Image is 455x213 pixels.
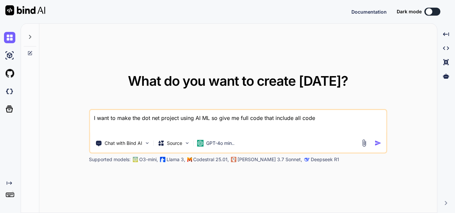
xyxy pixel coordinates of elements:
[160,157,165,162] img: Llama2
[351,8,387,15] button: Documentation
[311,156,339,163] p: Deepseek R1
[4,32,15,43] img: chat
[197,140,204,147] img: GPT-4o mini
[397,8,422,15] span: Dark mode
[351,9,387,15] span: Documentation
[89,156,131,163] p: Supported models:
[231,157,236,162] img: claude
[187,157,192,162] img: Mistral-AI
[360,139,368,147] img: attachment
[133,157,138,162] img: GPT-4
[4,50,15,61] img: ai-studio
[144,140,150,146] img: Pick Tools
[167,156,185,163] p: Llama 3,
[4,86,15,97] img: darkCloudIdeIcon
[184,140,190,146] img: Pick Models
[139,156,158,163] p: O3-mini,
[237,156,302,163] p: [PERSON_NAME] 3.7 Sonnet,
[374,140,381,147] img: icon
[193,156,229,163] p: Codestral 25.01,
[304,157,309,162] img: claude
[167,140,182,147] p: Source
[206,140,234,147] p: GPT-4o min..
[4,68,15,79] img: githubLight
[5,5,45,15] img: Bind AI
[105,140,142,147] p: Chat with Bind AI
[128,73,348,89] span: What do you want to create [DATE]?
[90,110,386,135] textarea: I want to make the dot net project using AI ML so give me full code that include all code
